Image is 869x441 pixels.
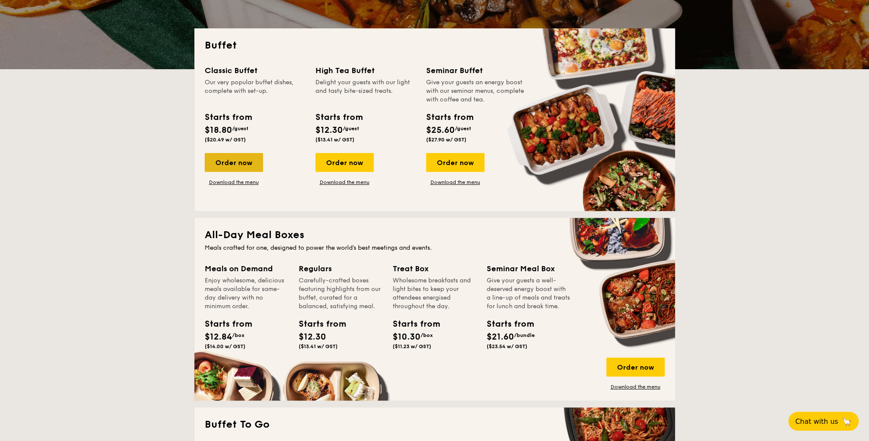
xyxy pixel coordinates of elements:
[315,125,343,135] span: $12.30
[205,179,263,186] a: Download the menu
[205,318,243,331] div: Starts from
[426,137,466,143] span: ($27.90 w/ GST)
[343,126,359,132] span: /guest
[795,417,838,426] span: Chat with us
[299,332,326,342] span: $12.30
[393,263,476,275] div: Treat Box
[455,126,471,132] span: /guest
[315,78,416,104] div: Delight your guests with our light and tasty bite-sized treats.
[393,343,431,349] span: ($11.23 w/ GST)
[426,78,527,104] div: Give your guests an energy boost with our seminar menus, complete with coffee and tea.
[205,111,251,124] div: Starts from
[393,276,476,311] div: Wholesome breakfasts and light bites to keep your attendees energised throughout the day.
[514,332,535,338] span: /bundle
[315,64,416,77] div: High Tea Buffet
[487,276,570,311] div: Give your guests a well-deserved energy boost with a line-up of meals and treats for lunch and br...
[426,179,484,186] a: Download the menu
[421,332,433,338] span: /box
[205,153,263,172] div: Order now
[393,318,431,331] div: Starts from
[426,125,455,135] span: $25.60
[606,358,665,377] div: Order now
[232,126,248,132] span: /guest
[205,137,246,143] span: ($20.49 w/ GST)
[205,39,665,52] h2: Buffet
[315,179,374,186] a: Download the menu
[299,318,337,331] div: Starts from
[487,263,570,275] div: Seminar Meal Box
[842,416,852,426] span: 🦙
[205,263,288,275] div: Meals on Demand
[205,244,665,252] div: Meals crafted for one, designed to power the world's best meetings and events.
[315,153,374,172] div: Order now
[606,383,665,390] a: Download the menu
[299,263,382,275] div: Regulars
[232,332,245,338] span: /box
[299,276,382,311] div: Carefully-crafted boxes featuring highlights from our buffet, curated for a balanced, satisfying ...
[788,412,859,431] button: Chat with us🦙
[205,125,232,135] span: $18.80
[205,78,305,104] div: Our very popular buffet dishes, complete with set-up.
[487,343,527,349] span: ($23.54 w/ GST)
[205,332,232,342] span: $12.84
[315,111,362,124] div: Starts from
[426,153,484,172] div: Order now
[487,318,525,331] div: Starts from
[299,343,338,349] span: ($13.41 w/ GST)
[205,418,665,432] h2: Buffet To Go
[205,228,665,242] h2: All-Day Meal Boxes
[205,343,245,349] span: ($14.00 w/ GST)
[205,276,288,311] div: Enjoy wholesome, delicious meals available for same-day delivery with no minimum order.
[426,111,473,124] div: Starts from
[315,137,354,143] span: ($13.41 w/ GST)
[426,64,527,77] div: Seminar Buffet
[205,64,305,77] div: Classic Buffet
[487,332,514,342] span: $21.60
[393,332,421,342] span: $10.30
